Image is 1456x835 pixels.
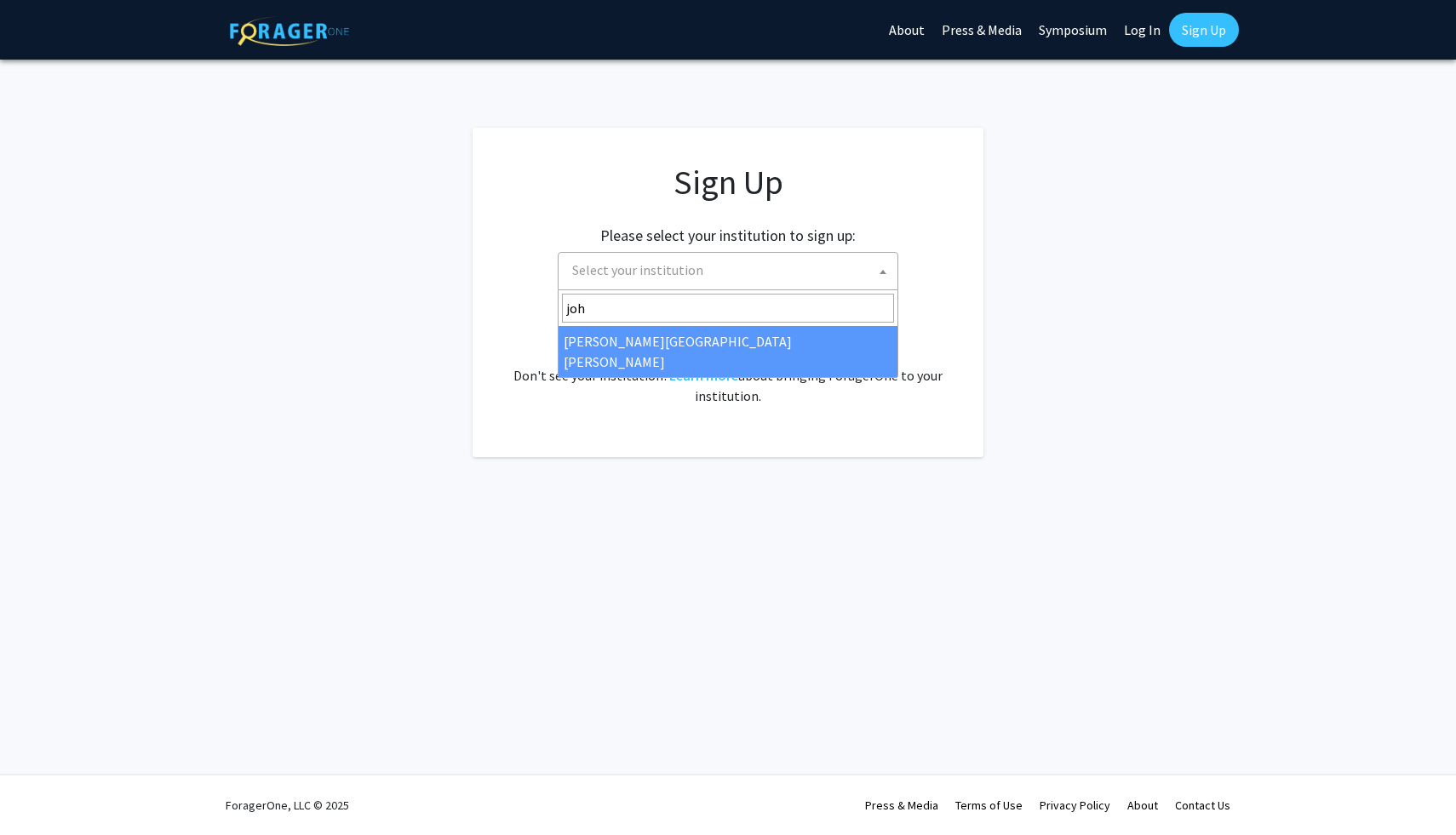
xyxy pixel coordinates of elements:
[13,758,72,822] iframe: Chat
[559,326,897,377] li: [PERSON_NAME][GEOGRAPHIC_DATA][PERSON_NAME]
[1175,798,1230,813] a: Contact Us
[572,261,703,278] span: Select your institution
[226,775,349,835] div: ForagerOne, LLC © 2025
[1040,798,1110,813] a: Privacy Policy
[955,798,1023,813] a: Terms of Use
[1127,798,1158,813] a: About
[507,162,949,203] h1: Sign Up
[1169,13,1239,47] a: Sign Up
[558,252,898,290] span: Select your institution
[600,226,856,245] h2: Please select your institution to sign up:
[507,324,949,406] div: Already have an account? . Don't see your institution? about bringing ForagerOne to your institut...
[230,16,349,46] img: ForagerOne Logo
[865,798,938,813] a: Press & Media
[669,367,738,384] a: Learn more about bringing ForagerOne to your institution
[565,253,897,288] span: Select your institution
[562,294,894,323] input: Search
